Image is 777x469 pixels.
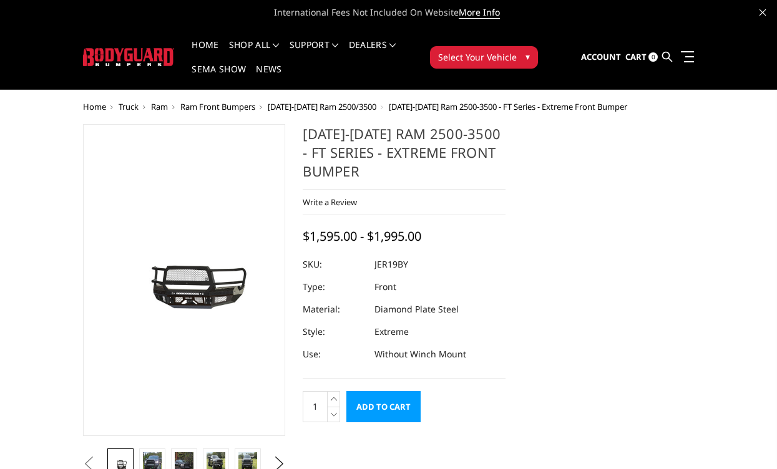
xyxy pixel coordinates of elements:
input: Add to Cart [346,391,421,422]
span: [DATE]-[DATE] Ram 2500-3500 - FT Series - Extreme Front Bumper [389,101,627,112]
dd: Without Winch Mount [374,343,466,365]
a: Account [581,41,621,74]
img: 2019-2025 Ram 2500-3500 - FT Series - Extreme Front Bumper [87,234,282,326]
a: Ram Front Bumpers [180,101,255,112]
a: Home [83,101,106,112]
a: Truck [119,101,139,112]
a: News [256,65,281,89]
dt: Material: [303,298,365,321]
a: Ram [151,101,168,112]
a: Home [192,41,218,65]
dd: JER19BY [374,253,408,276]
dt: Style: [303,321,365,343]
a: shop all [229,41,280,65]
dd: Front [374,276,396,298]
a: Write a Review [303,196,357,208]
a: More Info [459,6,500,19]
h1: [DATE]-[DATE] Ram 2500-3500 - FT Series - Extreme Front Bumper [303,124,506,190]
span: Account [581,51,621,62]
a: [DATE]-[DATE] Ram 2500/3500 [268,101,376,112]
a: 2019-2025 Ram 2500-3500 - FT Series - Extreme Front Bumper [83,124,286,436]
a: Cart 0 [625,41,658,74]
a: Dealers [349,41,396,65]
dd: Extreme [374,321,409,343]
a: SEMA Show [192,65,246,89]
dd: Diamond Plate Steel [374,298,459,321]
a: Support [290,41,339,65]
img: BODYGUARD BUMPERS [83,48,175,66]
span: ▾ [525,50,530,63]
button: Select Your Vehicle [430,46,538,69]
dt: Use: [303,343,365,365]
dt: Type: [303,276,365,298]
span: $1,595.00 - $1,995.00 [303,228,421,244]
span: Select Your Vehicle [438,51,517,64]
span: Cart [625,51,647,62]
span: 0 [648,52,658,62]
dt: SKU: [303,253,365,276]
